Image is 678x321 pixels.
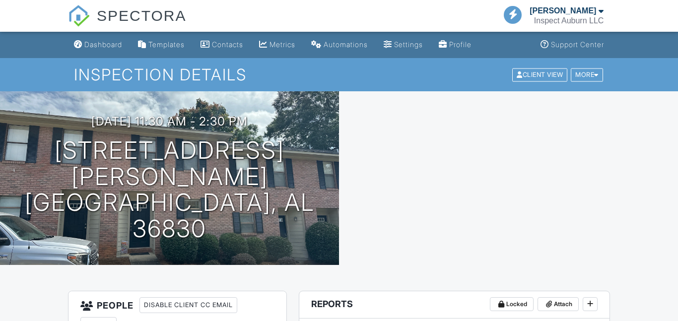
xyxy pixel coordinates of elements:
[537,36,608,54] a: Support Center
[380,36,427,54] a: Settings
[148,40,185,49] div: Templates
[139,297,237,313] div: Disable Client CC Email
[255,36,299,54] a: Metrics
[70,36,126,54] a: Dashboard
[68,15,187,33] a: SPECTORA
[97,5,187,26] span: SPECTORA
[212,40,243,49] div: Contacts
[449,40,472,49] div: Profile
[91,115,248,128] h3: [DATE] 11:30 am - 2:30 pm
[270,40,295,49] div: Metrics
[512,68,567,81] div: Client View
[511,70,570,78] a: Client View
[551,40,604,49] div: Support Center
[435,36,475,54] a: Company Profile
[530,6,596,16] div: [PERSON_NAME]
[197,36,247,54] a: Contacts
[571,68,603,81] div: More
[324,40,368,49] div: Automations
[84,40,122,49] div: Dashboard
[534,16,604,26] div: Inspect Auburn LLC
[74,66,604,83] h1: Inspection Details
[16,137,323,242] h1: [STREET_ADDRESS][PERSON_NAME] [GEOGRAPHIC_DATA], AL 36830
[68,5,90,27] img: The Best Home Inspection Software - Spectora
[307,36,372,54] a: Automations (Basic)
[394,40,423,49] div: Settings
[134,36,189,54] a: Templates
